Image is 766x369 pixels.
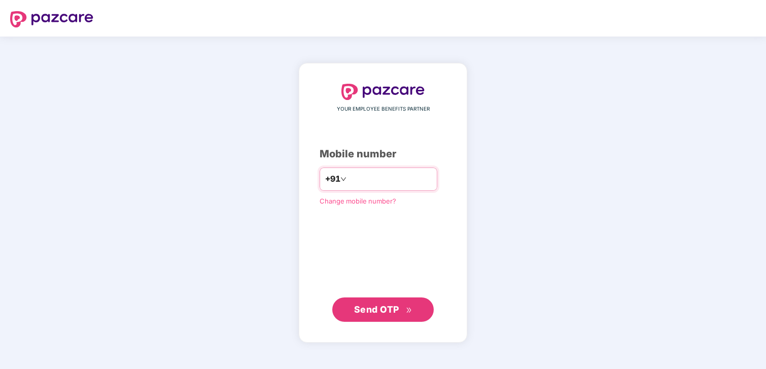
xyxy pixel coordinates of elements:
[325,173,340,185] span: +91
[354,304,399,315] span: Send OTP
[340,176,346,182] span: down
[337,105,430,113] span: YOUR EMPLOYEE BENEFITS PARTNER
[341,84,425,100] img: logo
[320,197,396,205] a: Change mobile number?
[406,307,412,314] span: double-right
[10,11,93,27] img: logo
[320,146,446,162] div: Mobile number
[332,297,434,322] button: Send OTPdouble-right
